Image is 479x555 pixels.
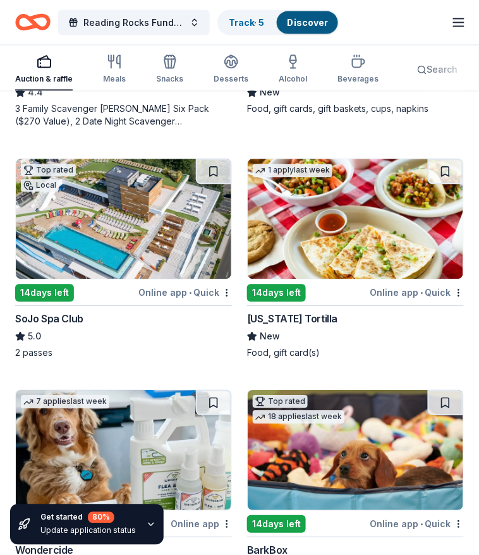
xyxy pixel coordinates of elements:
[15,312,83,327] div: SoJo Spa Club
[28,329,41,345] span: 5.0
[248,159,463,279] img: Image for California Tortilla
[103,49,126,91] button: Meals
[253,396,308,408] div: Top rated
[40,512,136,523] div: Get started
[214,49,248,91] button: Desserts
[287,17,328,28] a: Discover
[88,512,114,523] div: 80 %
[248,391,463,511] img: Image for BarkBox
[370,516,464,532] div: Online app Quick
[421,520,423,530] span: •
[21,396,109,409] div: 7 applies last week
[156,49,183,91] button: Snacks
[15,347,232,360] div: 2 passes
[103,75,126,85] div: Meals
[427,63,458,78] span: Search
[247,103,464,116] div: Food, gift cards, gift baskets, cups, napkins
[189,288,191,298] span: •
[214,75,248,85] div: Desserts
[40,526,136,536] div: Update application status
[337,49,379,91] button: Beverages
[279,49,307,91] button: Alcohol
[260,85,280,101] span: New
[138,285,232,301] div: Online app Quick
[337,75,379,85] div: Beverages
[421,288,423,298] span: •
[83,15,185,30] span: Reading Rocks Fundraiser
[15,103,232,128] div: 3 Family Scavenger [PERSON_NAME] Six Pack ($270 Value), 2 Date Night Scavenger [PERSON_NAME] Two ...
[260,329,280,345] span: New
[253,411,344,424] div: 18 applies last week
[156,75,183,85] div: Snacks
[16,391,231,511] img: Image for Wondercide
[15,284,74,302] div: 14 days left
[247,159,464,360] a: Image for California Tortilla1 applylast week14days leftOnline app•Quick[US_STATE] TortillaNewFoo...
[217,10,339,35] button: Track· 5Discover
[279,75,307,85] div: Alcohol
[229,17,264,28] a: Track· 5
[409,58,468,83] button: Search
[247,516,306,534] div: 14 days left
[21,180,59,192] div: Local
[247,312,337,327] div: [US_STATE] Tortilla
[28,85,43,101] span: 4.4
[58,10,210,35] button: Reading Rocks Fundraiser
[21,164,76,177] div: Top rated
[370,285,464,301] div: Online app Quick
[15,159,232,360] a: Image for SoJo Spa ClubTop ratedLocal14days leftOnline app•QuickSoJo Spa Club5.02 passes
[15,49,73,91] button: Auction & raffle
[247,284,306,302] div: 14 days left
[247,347,464,360] div: Food, gift card(s)
[253,164,332,178] div: 1 apply last week
[15,75,73,85] div: Auction & raffle
[15,8,51,37] a: Home
[16,159,231,279] img: Image for SoJo Spa Club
